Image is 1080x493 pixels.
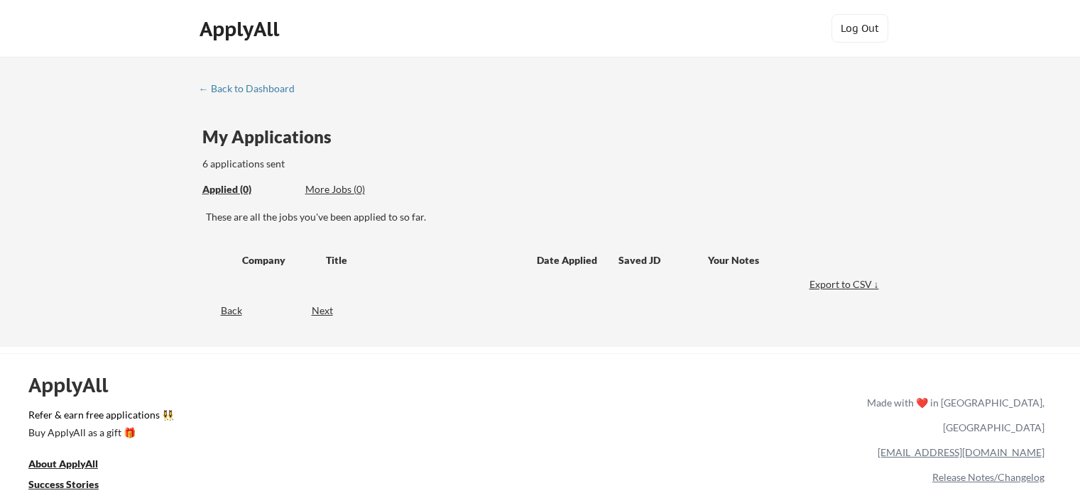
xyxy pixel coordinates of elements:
div: Next [312,304,349,318]
div: Your Notes [708,253,870,267]
div: Made with ❤️ in [GEOGRAPHIC_DATA], [GEOGRAPHIC_DATA] [861,390,1044,440]
div: ApplyAll [28,373,124,397]
div: My Applications [202,128,343,145]
div: More Jobs (0) [305,182,410,196]
div: ← Back to Dashboard [199,84,305,94]
div: Company [242,253,313,267]
div: Applied (0) [202,182,295,196]
div: Saved JD [618,247,708,272]
div: Date Applied [537,253,599,267]
div: 6 applications sent [202,157,477,171]
div: These are all the jobs you've been applied to so far. [202,182,295,197]
a: [EMAIL_ADDRESS][DOMAIN_NAME] [878,446,1044,458]
a: Release Notes/Changelog [932,471,1044,483]
u: About ApplyAll [28,458,98,470]
a: ← Back to Dashboard [199,83,305,97]
div: ApplyAll [200,17,283,41]
div: These are all the jobs you've been applied to so far. [206,210,883,224]
a: About ApplyAll [28,456,118,474]
u: Success Stories [28,478,99,490]
div: Export to CSV ↓ [809,277,883,292]
a: Refer & earn free applications 👯‍♀️ [28,410,570,425]
div: Buy ApplyAll as a gift 🎁 [28,428,170,438]
div: Title [326,253,523,267]
div: Back [199,304,242,318]
div: These are job applications we think you'd be a good fit for, but couldn't apply you to automatica... [305,182,410,197]
button: Log Out [831,14,888,43]
a: Buy ApplyAll as a gift 🎁 [28,425,170,443]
